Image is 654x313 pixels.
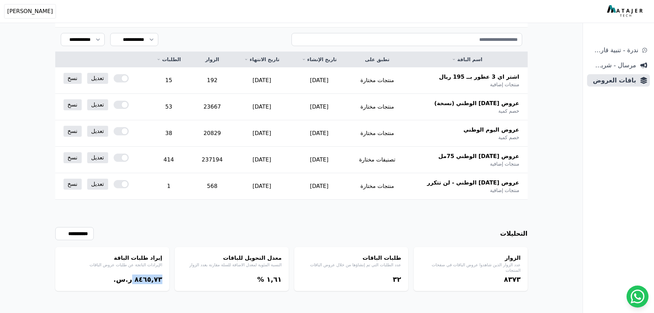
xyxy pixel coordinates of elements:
[146,94,192,120] td: 53
[233,147,291,173] td: [DATE]
[290,147,348,173] td: [DATE]
[64,126,82,137] a: نسخ
[64,73,82,84] a: نسخ
[191,67,233,94] td: 192
[135,275,162,283] bdi: ٨٤٦٥,٧۳
[421,275,521,284] div: ٨۳٧۳
[191,173,233,200] td: 568
[233,94,291,120] td: [DATE]
[290,173,348,200] td: [DATE]
[348,67,406,94] td: منتجات مختارة
[438,152,519,160] span: عروض [DATE] الوطني 75مل
[182,262,282,268] p: النسبة المئوية لمعدل الاضافة للسلة مقارنة بعدد الزوار
[290,94,348,120] td: [DATE]
[146,173,192,200] td: 1
[348,94,406,120] td: منتجات مختارة
[182,254,282,262] h4: معدل التحويل للباقات
[301,275,401,284] div: ۳٢
[62,262,162,268] p: الإيرادات الناتجة عن طلبات عروض الباقات
[490,160,519,167] span: منتجات إضافية
[434,99,519,108] span: عروض [DATE] الوطني (نسخة)
[233,173,291,200] td: [DATE]
[146,67,192,94] td: 15
[290,120,348,147] td: [DATE]
[463,126,519,134] span: عروض اليوم الوطني
[590,76,636,85] span: باقات العروض
[415,56,519,63] a: اسم الباقة
[4,4,56,19] button: [PERSON_NAME]
[62,254,162,262] h4: إيراد طلبات الباقة
[590,60,636,70] span: مرسال - شريط دعاية
[498,134,519,141] span: خصم كمية
[299,56,340,63] a: تاريخ الإنشاء
[7,7,53,15] span: [PERSON_NAME]
[421,262,521,273] p: عدد الزوار الذين شاهدوا عروض الباقات في صفحات المنتجات
[348,52,406,67] th: تطبق على
[290,67,348,94] td: [DATE]
[498,108,519,114] span: خصم كمية
[64,179,82,190] a: نسخ
[421,254,521,262] h4: الزوار
[607,5,644,18] img: MatajerTech Logo
[146,120,192,147] td: 38
[113,275,132,283] span: ر.س.
[301,262,401,268] p: عدد الطلبات التي تم إنشاؤها من خلال عروض الباقات
[87,73,108,84] a: تعديل
[590,45,638,55] span: ندرة - تنبية قارب علي النفاذ
[439,73,519,81] span: اشتر اي 3 عطور بــ 195 ريال
[154,56,183,63] a: الطلبات
[490,187,519,194] span: منتجات إضافية
[301,254,401,262] h4: طلبات الباقات
[191,52,233,67] th: الزوار
[241,56,283,63] a: تاريخ الانتهاء
[348,173,406,200] td: منتجات مختارة
[500,229,528,238] h3: التحليلات
[64,99,82,110] a: نسخ
[87,99,108,110] a: تعديل
[266,275,282,283] bdi: ١,٦١
[191,120,233,147] td: 20829
[490,81,519,88] span: منتجات إضافية
[87,126,108,137] a: تعديل
[64,152,82,163] a: نسخ
[233,67,291,94] td: [DATE]
[191,147,233,173] td: 237194
[87,179,108,190] a: تعديل
[146,147,192,173] td: 414
[348,120,406,147] td: منتجات مختارة
[191,94,233,120] td: 23667
[427,179,519,187] span: عروض [DATE] الوطني - لن تتكرر
[233,120,291,147] td: [DATE]
[348,147,406,173] td: تصنيفات مختارة
[257,275,264,283] span: %
[87,152,108,163] a: تعديل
